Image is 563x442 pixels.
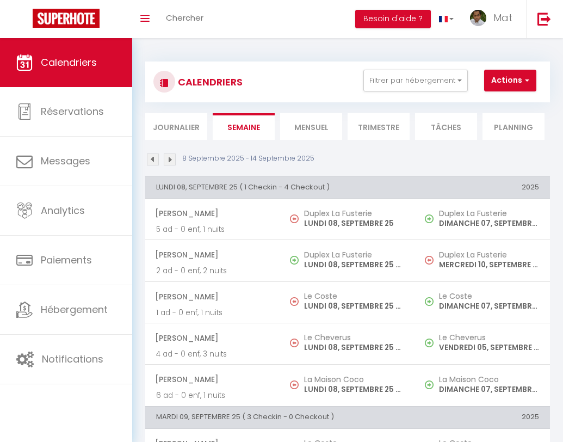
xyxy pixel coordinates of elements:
[41,204,85,217] span: Analytics
[156,307,269,318] p: 1 ad - 0 enf, 1 nuits
[33,9,100,28] img: Super Booking
[415,407,550,428] th: 2025
[484,70,536,91] button: Actions
[425,256,434,265] img: NO IMAGE
[439,342,539,353] p: VENDREDI 05, SEPTEMBRE 25 - 17:00
[493,11,512,24] span: Mat
[166,12,203,23] span: Chercher
[355,10,431,28] button: Besoin d'aide ?
[155,286,269,307] span: [PERSON_NAME]
[41,303,108,316] span: Hébergement
[42,352,103,366] span: Notifications
[145,113,207,140] li: Journalier
[290,380,299,389] img: NO IMAGE
[41,154,90,168] span: Messages
[213,113,275,140] li: Semaine
[145,407,415,428] th: MARDI 09, SEPTEMBRE 25 ( 3 Checkin - 0 Checkout )
[304,375,404,384] h5: La Maison Coco
[304,384,404,395] p: LUNDI 08, SEPTEMBRE 25 - 10:00
[439,375,539,384] h5: La Maison Coco
[439,259,539,271] p: MERCREDI 10, SEPTEMBRE 25 - 09:00
[363,70,468,91] button: Filtrer par hébergement
[425,339,434,347] img: NO IMAGE
[439,384,539,395] p: DIMANCHE 07, SEPTEMBRE 25 - 17:00
[304,250,404,259] h5: Duplex La Fusterie
[145,176,415,198] th: LUNDI 08, SEPTEMBRE 25 ( 1 Checkin - 4 Checkout )
[537,12,551,26] img: logout
[280,113,342,140] li: Mensuel
[156,224,269,235] p: 5 ad - 0 enf, 1 nuits
[482,113,545,140] li: Planning
[155,369,269,390] span: [PERSON_NAME]
[156,265,269,277] p: 2 ad - 0 enf, 2 nuits
[415,176,550,198] th: 2025
[348,113,410,140] li: Trimestre
[155,328,269,348] span: [PERSON_NAME]
[156,348,269,360] p: 4 ad - 0 enf, 3 nuits
[304,292,404,300] h5: Le Coste
[304,342,404,353] p: LUNDI 08, SEPTEMBRE 25 - 10:00
[439,333,539,342] h5: Le Cheverus
[304,333,404,342] h5: Le Cheverus
[439,218,539,229] p: DIMANCHE 07, SEPTEMBRE 25
[41,105,104,118] span: Réservations
[156,390,269,401] p: 6 ad - 0 enf, 1 nuits
[290,339,299,347] img: NO IMAGE
[304,218,404,229] p: LUNDI 08, SEPTEMBRE 25
[439,209,539,218] h5: Duplex La Fusterie
[425,297,434,306] img: NO IMAGE
[9,4,41,37] button: Ouvrir le widget de chat LiveChat
[304,259,404,271] p: LUNDI 08, SEPTEMBRE 25 - 17:00
[304,300,404,312] p: LUNDI 08, SEPTEMBRE 25 - 10:00
[182,154,314,164] p: 8 Septembre 2025 - 14 Septembre 2025
[41,253,92,267] span: Paiements
[439,292,539,300] h5: Le Coste
[290,214,299,223] img: NO IMAGE
[439,250,539,259] h5: Duplex La Fusterie
[155,244,269,265] span: [PERSON_NAME]
[304,209,404,218] h5: Duplex La Fusterie
[175,70,243,94] h3: CALENDRIERS
[425,214,434,223] img: NO IMAGE
[470,10,486,26] img: ...
[41,56,97,69] span: Calendriers
[155,203,269,224] span: [PERSON_NAME]
[425,380,434,389] img: NO IMAGE
[439,300,539,312] p: DIMANCHE 07, SEPTEMBRE 25 - 19:00
[415,113,477,140] li: Tâches
[290,297,299,306] img: NO IMAGE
